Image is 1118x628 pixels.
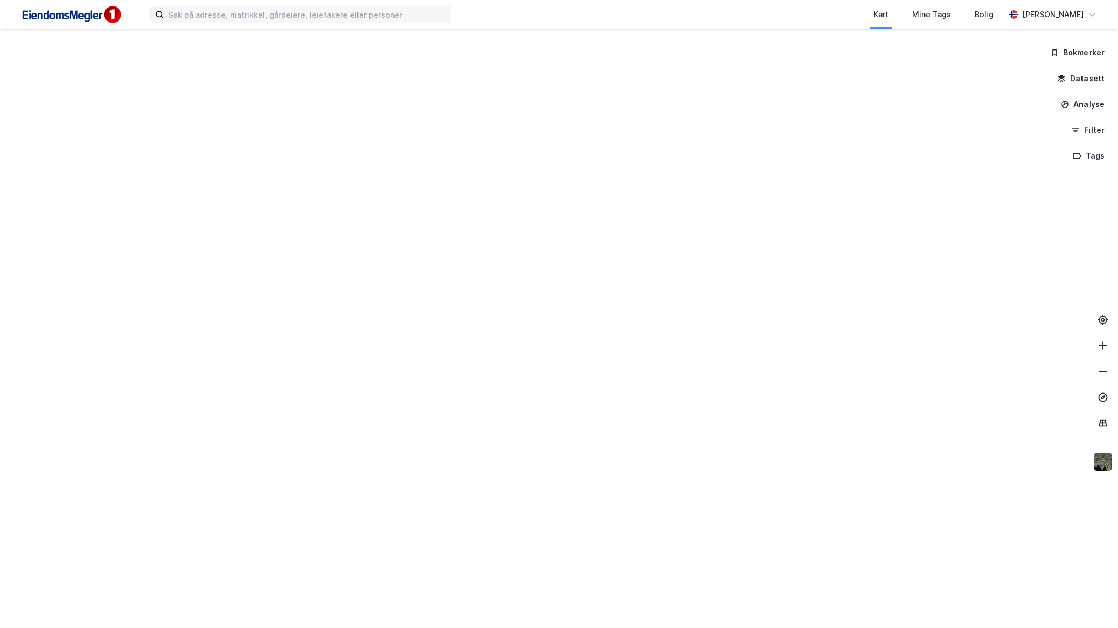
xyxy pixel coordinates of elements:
[164,6,451,23] input: Søk på adresse, matrikkel, gårdeiere, leietakere eller personer
[1064,576,1118,628] iframe: Chat Widget
[17,3,125,27] img: F4PB6Px+NJ5v8B7XTbfpPpyloAAAAASUVORK5CYII=
[873,8,888,21] div: Kart
[1064,576,1118,628] div: Kontrollprogram for chat
[974,8,993,21] div: Bolig
[912,8,951,21] div: Mine Tags
[1022,8,1084,21] div: [PERSON_NAME]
